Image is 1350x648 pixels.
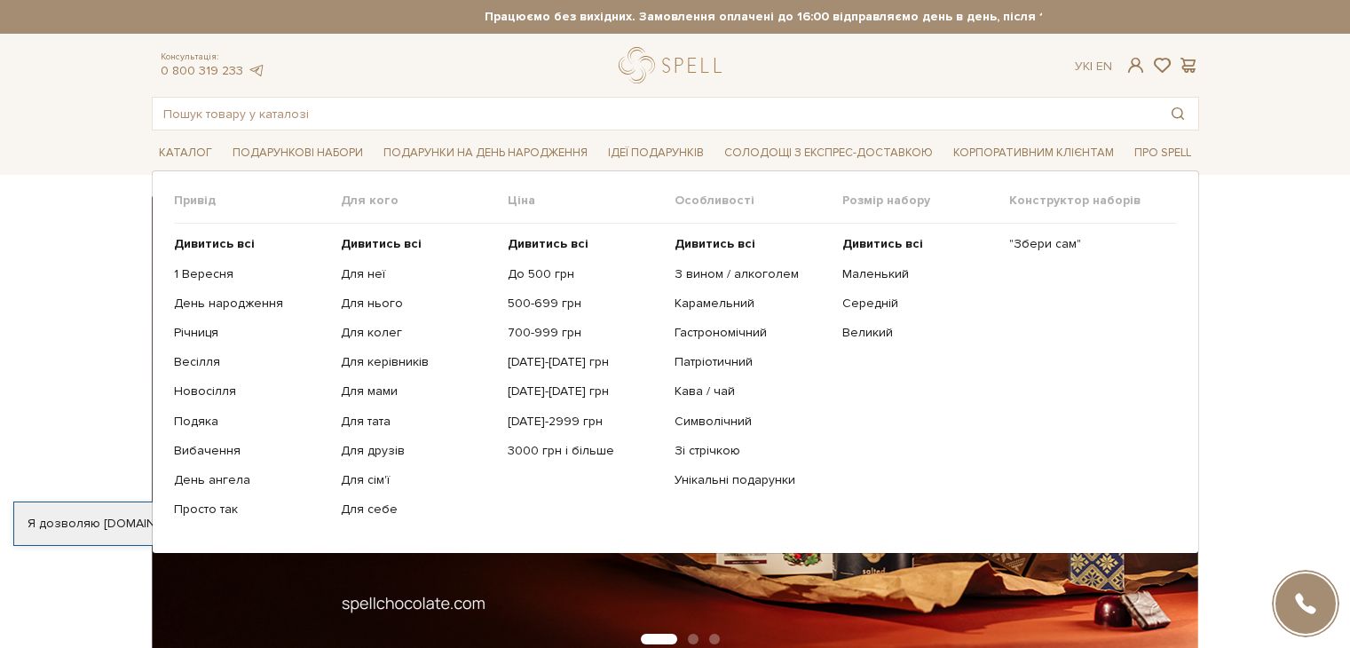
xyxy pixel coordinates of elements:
[174,193,341,209] span: Привід
[174,236,328,252] a: Дивитись всі
[842,266,996,282] a: Маленький
[1157,98,1198,130] button: Пошук товару у каталозі
[508,325,661,341] a: 700-999 грн
[508,236,588,251] b: Дивитись всі
[1096,59,1112,74] a: En
[508,414,661,430] a: [DATE]-2999 грн
[174,414,328,430] a: Подяка
[174,266,328,282] a: 1 Вересня
[341,472,494,488] a: Для сім'ї
[376,139,595,167] span: Подарунки на День народження
[1009,193,1176,209] span: Конструктор наборів
[1090,59,1093,74] span: |
[341,193,508,209] span: Для кого
[341,502,494,518] a: Для себе
[675,236,828,252] a: Дивитись всі
[675,296,828,312] a: Карамельний
[174,354,328,370] a: Весілля
[619,47,730,83] a: logo
[842,325,996,341] a: Великий
[508,236,661,252] a: Дивитись всі
[161,63,243,78] a: 0 800 319 233
[174,325,328,341] a: Річниця
[341,296,494,312] a: Для нього
[174,236,255,251] b: Дивитись всі
[174,502,328,518] a: Просто так
[1127,139,1198,167] span: Про Spell
[152,632,1199,648] div: Carousel Pagination
[675,354,828,370] a: Патріотичний
[341,354,494,370] a: Для керівників
[946,138,1121,168] a: Корпоративним клієнтам
[842,236,923,251] b: Дивитись всі
[508,443,661,459] a: 3000 грн і більше
[341,325,494,341] a: Для колег
[675,383,828,399] a: Кава / чай
[508,296,661,312] a: 500-699 грн
[508,193,675,209] span: Ціна
[688,634,699,644] button: Carousel Page 2
[174,472,328,488] a: День ангела
[675,414,828,430] a: Символічний
[341,236,494,252] a: Дивитись всі
[225,139,370,167] span: Подарункові набори
[675,472,828,488] a: Унікальні подарунки
[842,236,996,252] a: Дивитись всі
[341,383,494,399] a: Для мами
[1009,236,1163,252] a: "Збери сам"
[641,634,677,644] button: Carousel Page 1 (Current Slide)
[675,325,828,341] a: Гастрономічний
[675,193,841,209] span: Особливості
[341,266,494,282] a: Для неї
[601,139,711,167] span: Ідеї подарунків
[1075,59,1112,75] div: Ук
[508,383,661,399] a: [DATE]-[DATE] грн
[842,296,996,312] a: Середній
[14,516,495,532] div: Я дозволяю [DOMAIN_NAME] використовувати
[842,193,1009,209] span: Розмір набору
[153,98,1157,130] input: Пошук товару у каталозі
[675,443,828,459] a: Зі стрічкою
[341,414,494,430] a: Для тата
[248,63,265,78] a: telegram
[508,354,661,370] a: [DATE]-[DATE] грн
[174,383,328,399] a: Новосілля
[174,296,328,312] a: День народження
[675,236,755,251] b: Дивитись всі
[717,138,940,168] a: Солодощі з експрес-доставкою
[709,634,720,644] button: Carousel Page 3
[174,443,328,459] a: Вибачення
[152,170,1199,553] div: Каталог
[161,51,265,63] span: Консультація:
[152,139,219,167] span: Каталог
[675,266,828,282] a: З вином / алкоголем
[508,266,661,282] a: До 500 грн
[341,443,494,459] a: Для друзів
[341,236,422,251] b: Дивитись всі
